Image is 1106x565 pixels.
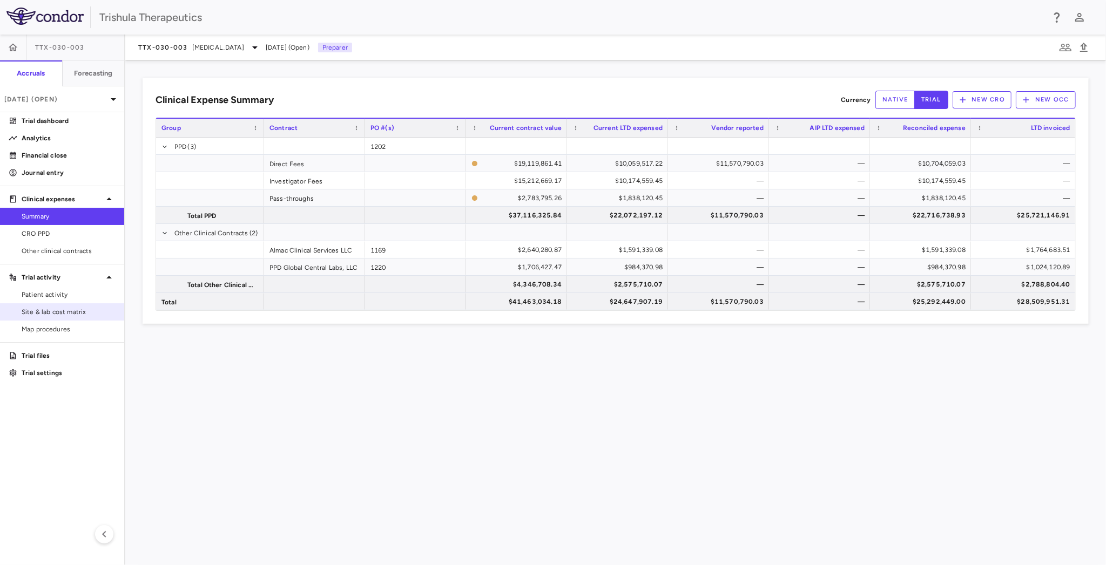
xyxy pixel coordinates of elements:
[22,116,116,126] p: Trial dashboard
[35,43,85,52] span: TTX-030-003
[264,172,365,189] div: Investigator Fees
[249,224,258,242] span: (2)
[875,91,915,109] button: native
[1016,91,1076,108] button: New OCC
[161,124,181,132] span: Group
[1031,124,1070,132] span: LTD invoiced
[174,224,248,242] span: Other Clinical Contracts
[365,258,466,275] div: 1220
[22,194,103,204] p: Clinical expenses
[577,276,663,293] div: $2,575,710.07
[264,258,365,275] div: PPD Global Central Labs, LLC
[981,241,1070,258] div: $1,764,683.51
[914,91,948,109] button: trial
[981,172,1070,189] div: —
[678,207,764,224] div: $11,570,790.03
[22,273,103,282] p: Trial activity
[22,290,116,299] span: Patient activity
[187,138,195,155] span: (3)
[810,124,865,132] span: AIP LTD expensed
[482,155,562,172] div: $19,119,861.41
[187,207,216,224] span: Total PPD
[678,155,764,172] div: $11,570,790.03
[4,94,107,104] p: [DATE] (Open)
[99,9,1043,25] div: Trishula Therapeutics
[17,69,45,78] h6: Accruals
[476,258,562,276] div: $1,706,427.47
[577,207,663,224] div: $22,072,197.12
[174,138,186,155] span: PPD
[22,151,116,160] p: Financial close
[138,43,188,52] span: TTX-030-003
[981,276,1070,293] div: $2,788,804.40
[779,189,865,207] div: —
[577,155,663,172] div: $10,059,517.22
[953,91,1012,108] button: New CRO
[490,124,562,132] span: Current contract value
[880,172,966,189] div: $10,174,559.45
[471,155,562,171] span: The contract record and uploaded budget values do not match. Please review the contract record an...
[779,258,865,276] div: —
[981,258,1070,276] div: $1,024,120.89
[880,276,966,293] div: $2,575,710.07
[779,241,865,258] div: —
[264,241,365,258] div: Almac Clinical Services LLC
[22,307,116,317] span: Site & lab cost matrix
[22,246,116,256] span: Other clinical contracts
[678,276,764,293] div: —
[269,124,298,132] span: Contract
[841,95,871,105] p: Currency
[903,124,966,132] span: Reconciled expense
[22,351,116,360] p: Trial files
[482,189,562,207] div: $2,783,795.26
[22,133,116,143] p: Analytics
[266,43,309,52] span: [DATE] (Open)
[476,241,562,258] div: $2,640,280.87
[577,172,663,189] div: $10,174,559.45
[880,189,966,207] div: $1,838,120.45
[22,212,116,221] span: Summary
[678,241,764,258] div: —
[577,241,663,258] div: $1,591,339.08
[678,172,764,189] div: —
[880,258,966,276] div: $984,370.98
[22,229,116,239] span: CRO PPD
[880,293,966,310] div: $25,292,449.00
[476,172,562,189] div: $15,212,669.17
[880,155,966,172] div: $10,704,059.03
[779,207,865,224] div: —
[74,69,113,78] h6: Forecasting
[187,276,258,294] span: Total Other Clinical Contracts
[6,8,84,25] img: logo-full-SnFGN8VE.png
[161,294,177,311] span: Total
[711,124,764,132] span: Vendor reported
[981,293,1070,310] div: $28,509,951.31
[476,207,562,224] div: $37,116,325.84
[365,138,466,154] div: 1202
[678,293,764,310] div: $11,570,790.03
[594,124,663,132] span: Current LTD expensed
[264,189,365,206] div: Pass-throughs
[678,189,764,207] div: —
[779,172,865,189] div: —
[779,276,865,293] div: —
[264,155,365,172] div: Direct Fees
[678,258,764,276] div: —
[577,258,663,276] div: $984,370.98
[577,189,663,207] div: $1,838,120.45
[880,207,966,224] div: $22,716,738.93
[981,189,1070,207] div: —
[22,168,116,178] p: Journal entry
[779,155,865,172] div: —
[192,43,244,52] span: [MEDICAL_DATA]
[981,207,1070,224] div: $25,721,146.91
[156,93,274,107] h6: Clinical Expense Summary
[981,155,1070,172] div: —
[370,124,394,132] span: PO #(s)
[365,241,466,258] div: 1169
[577,293,663,310] div: $24,647,907.19
[779,293,865,310] div: —
[22,368,116,378] p: Trial settings
[22,324,116,334] span: Map procedures
[318,43,352,52] p: Preparer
